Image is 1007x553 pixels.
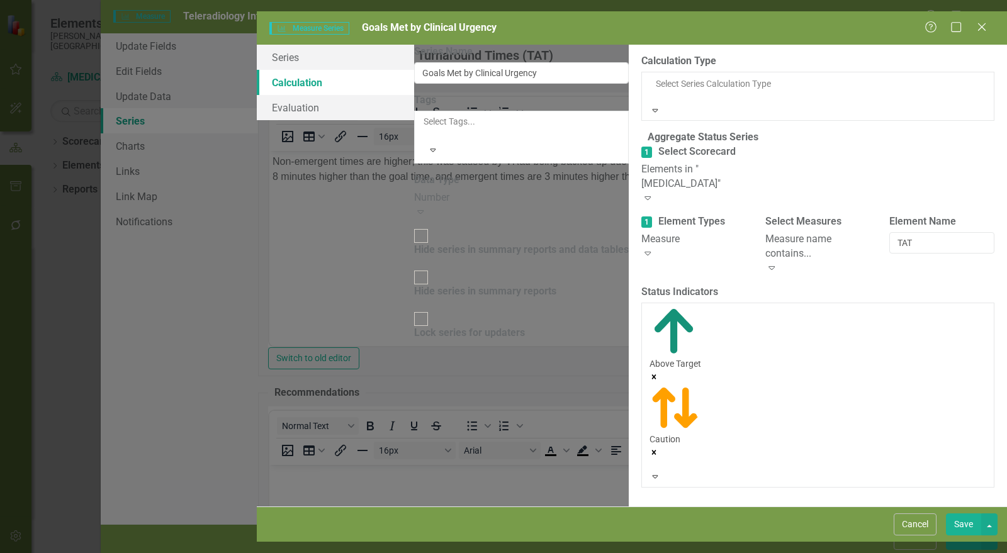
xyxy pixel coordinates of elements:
label: Status Indicators [641,285,994,299]
div: Hide series in summary reports [414,284,556,299]
button: Cancel [894,513,937,535]
button: Save [946,513,981,535]
img: Above Target [650,307,700,357]
div: Measure [641,232,746,247]
div: Measure name contains... [765,232,870,261]
input: Series Name [414,62,629,84]
div: Lock series for updaters [414,326,525,340]
span: 1 [641,147,652,158]
div: Elements in "[MEDICAL_DATA]" [641,162,746,191]
label: Data Type [414,173,629,187]
label: Calculation Type [641,54,994,69]
div: Hide series in summary reports and data tables [414,243,629,257]
span: 1 [641,216,652,228]
a: Series [257,45,414,70]
span: Measure Series [269,22,349,35]
div: Select Series Calculation Type [656,77,980,90]
div: Number [414,191,629,205]
a: Calculation [257,70,414,95]
a: Evaluation [257,95,414,120]
div: Select Tags... [424,115,619,128]
label: Element Name [889,215,994,229]
label: Select Scorecard [641,145,746,159]
img: Caution [650,383,700,433]
div: Remove [object Object] [650,370,986,383]
label: Select Measures [765,215,870,229]
div: Above Target [650,357,986,370]
label: Tags [414,93,629,108]
label: Series Name [414,45,629,59]
legend: Aggregate Status Series [641,130,765,145]
label: Element Types [641,215,746,229]
div: Remove [object Object] [650,445,986,458]
div: Caution [650,433,986,445]
p: Non-emergent times are higher; this was caused by VRad being backed up due to a clinic backlog ca... [3,3,698,33]
span: Goals Met by Clinical Urgency [362,21,497,33]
